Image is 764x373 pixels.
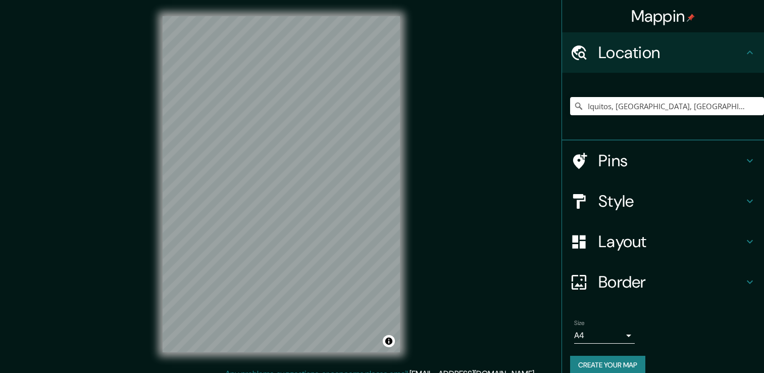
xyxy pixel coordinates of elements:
input: Pick your city or area [570,97,764,115]
div: Location [562,32,764,73]
img: pin-icon.png [687,14,695,22]
div: Border [562,262,764,302]
h4: Pins [598,151,744,171]
div: Style [562,181,764,221]
h4: Border [598,272,744,292]
div: Pins [562,141,764,181]
div: Layout [562,221,764,262]
h4: Location [598,42,744,63]
label: Size [574,319,585,328]
button: Toggle attribution [383,335,395,347]
canvas: Map [163,16,400,352]
h4: Mappin [631,6,695,26]
iframe: Help widget launcher [674,334,753,362]
h4: Layout [598,231,744,252]
h4: Style [598,191,744,211]
div: A4 [574,328,635,344]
